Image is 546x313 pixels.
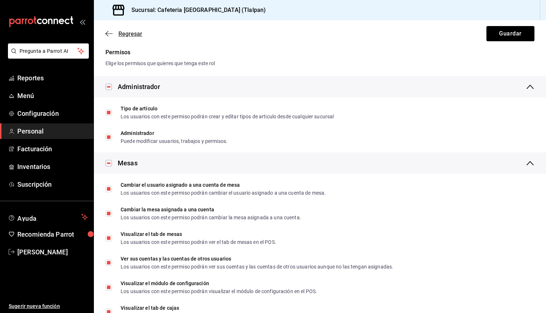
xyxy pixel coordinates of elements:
[121,215,301,220] div: Los usuarios con este permiso podrán cambiar la mesa asignada a una cuenta.
[17,229,88,239] span: Recomienda Parrot
[121,106,334,111] div: Tipo de artículo
[105,30,142,37] button: Regresar
[121,281,317,286] div: Visualizar el módulo de configuración
[121,139,227,144] div: Puede modificar usuarios, trabajos y permisos.
[17,179,88,189] span: Suscripción
[118,158,138,168] div: Mesas
[17,144,88,154] span: Facturación
[17,162,88,172] span: Inventarios
[17,73,88,83] span: Reportes
[486,26,534,41] button: Guardar
[121,190,326,195] div: Los usuarios con este permiso podrán cambiar el usuario asignado a una cuenta de mesa.
[105,60,534,67] div: Elige los permisos que quieres que tenga este rol
[5,52,89,60] a: Pregunta a Parrot AI
[118,30,142,37] span: Regresar
[105,48,534,57] div: Permisos
[17,126,88,136] span: Personal
[17,213,78,221] span: Ayuda
[121,256,393,261] div: Ver sus cuentas y las cuentas de otros usuarios
[79,19,85,25] button: open_drawer_menu
[9,303,88,310] span: Sugerir nueva función
[126,6,266,14] h3: Sucursal: Cafeteria [GEOGRAPHIC_DATA] (Tlalpan)
[19,47,78,55] span: Pregunta a Parrot AI
[8,43,89,59] button: Pregunta a Parrot AI
[121,305,288,310] div: Visualizar el tab de cajas
[121,232,276,237] div: Visualizar el tab de mesas
[121,182,326,187] div: Cambiar el usuario asignado a una cuenta de mesa
[17,247,88,257] span: [PERSON_NAME]
[121,240,276,245] div: Los usuarios con este permiso podrán ver el tab de mesas en el POS.
[17,109,88,118] span: Configuración
[121,207,301,212] div: Cambiar la mesa asignada a una cuenta
[121,131,227,136] div: Administrador
[17,91,88,101] span: Menú
[121,289,317,294] div: Los usuarios con este permiso podrán visualizar el módulo de configuración en el POS.
[118,82,160,92] div: Administrador
[121,114,334,119] div: Los usuarios con este permiso podrán crear y editar tipos de articulo desde cualquier sucursal
[121,264,393,269] div: Los usuarios con este permiso podrán ver sus cuentas y las cuentas de otros usuarios aunque no la...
